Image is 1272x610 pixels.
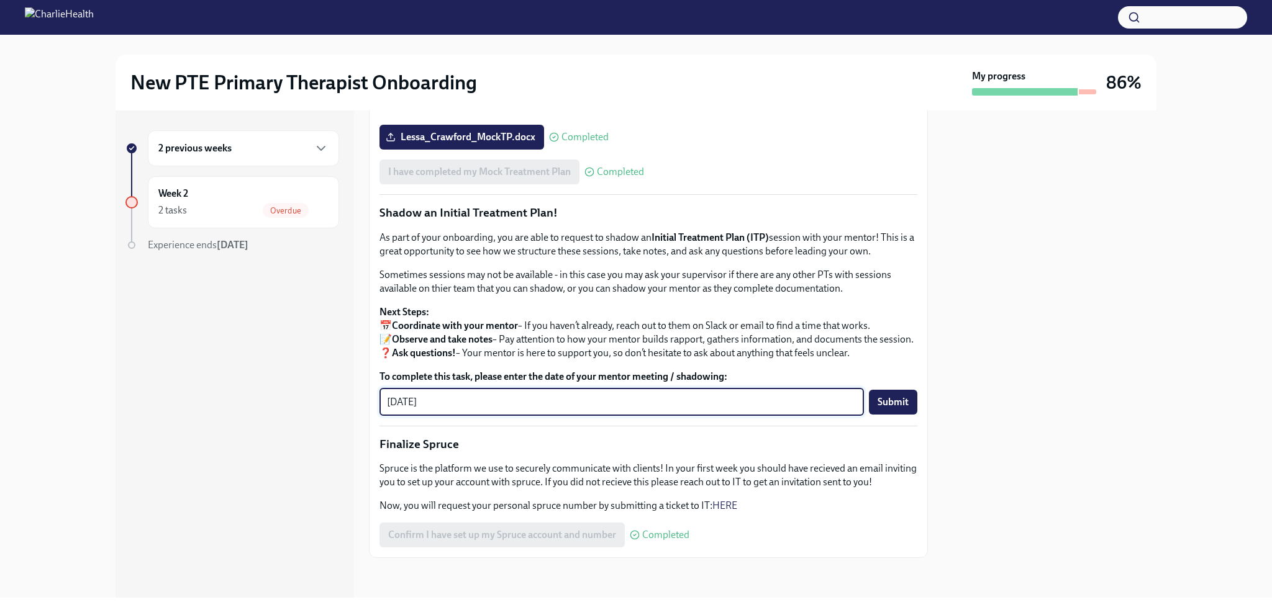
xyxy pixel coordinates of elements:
span: Lessa_Crawford_MockTP.docx [388,131,535,143]
a: HERE [712,500,737,511]
strong: My progress [972,70,1025,83]
h3: 86% [1106,71,1142,94]
p: Sometimes sessions may not be available - in this case you may ask your supervisor if there are a... [379,268,917,295]
textarea: [DATE] [387,395,856,410]
span: Submit [878,396,909,408]
strong: Initial Treatment Plan (ITP) [652,231,769,243]
div: 2 previous weeks [148,130,339,166]
div: 2 tasks [158,204,187,217]
strong: [DATE] [217,239,248,251]
h6: Week 2 [158,187,188,200]
p: 📅 – If you haven’t already, reach out to them on Slack or email to find a time that works. 📝 – Pa... [379,305,917,360]
span: Completed [642,530,689,540]
p: Spruce is the platform we use to securely communicate with clients! In your first week you should... [379,462,917,489]
span: Completed [597,167,644,177]
button: Submit [869,390,917,415]
strong: Coordinate with your mentor [392,320,518,331]
label: Lessa_Crawford_MockTP.docx [379,125,544,150]
span: Experience ends [148,239,248,251]
strong: Ask questions! [392,347,456,359]
h6: 2 previous weeks [158,141,232,155]
p: Finalize Spruce [379,436,917,452]
a: Week 22 tasksOverdue [125,176,339,228]
img: CharlieHealth [25,7,94,27]
label: To complete this task, please enter the date of your mentor meeting / shadowing: [379,370,917,383]
strong: Next Steps: [379,306,429,318]
p: Shadow an Initial Treatment Plan! [379,205,917,221]
p: Now, you will request your personal spruce number by submitting a ticket to IT: [379,499,917,513]
p: As part of your onboarding, you are able to request to shadow an session with your mentor! This i... [379,231,917,258]
h2: New PTE Primary Therapist Onboarding [130,70,477,95]
strong: Observe and take notes [392,333,493,345]
span: Completed [561,132,609,142]
span: Overdue [263,206,309,215]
